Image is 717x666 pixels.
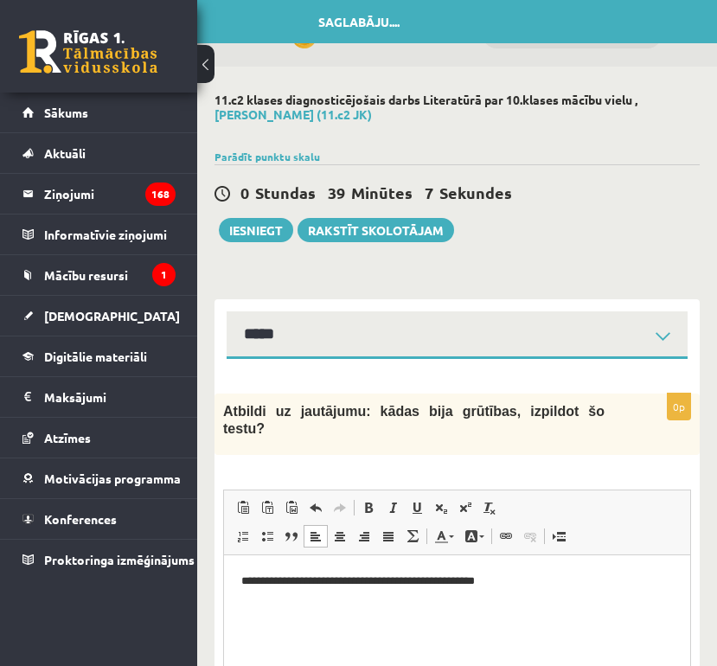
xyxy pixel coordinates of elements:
a: Вставить / удалить нумерованный список [231,525,255,548]
a: Вставить только текст (⌘+⌥+⇧+V) [255,496,279,519]
span: Mācību resursi [44,267,128,283]
span: 0 [240,183,249,202]
a: Вставить (⌘+V) [231,496,255,519]
a: Математика [400,525,425,548]
a: Вставить/Редактировать ссылку (⌘+K) [494,525,518,548]
span: Digitālie materiāli [44,349,147,364]
a: Цитата [279,525,304,548]
a: Отменить (⌘+Z) [304,496,328,519]
a: Подчеркнутый (⌘+U) [405,496,429,519]
a: По ширине [376,525,400,548]
span: Atbildi uz jautājumu: kādas bija grūtības, izpildot šo testu? [223,404,605,437]
span: Aktuāli [44,145,86,161]
p: 0p [667,393,691,420]
span: Sekundes [439,183,512,202]
i: 1 [152,263,176,286]
a: Rīgas 1. Tālmācības vidusskola [19,30,157,74]
a: Sākums [22,93,176,132]
a: Mācību resursi [22,255,176,295]
span: Proktoringa izmēģinājums [44,552,195,567]
a: Motivācijas programma [22,458,176,498]
a: Курсив (⌘+I) [381,496,405,519]
a: Informatīvie ziņojumi1 [22,215,176,254]
span: Sākums [44,105,88,120]
span: Stundas [255,183,316,202]
a: Надстрочный индекс [453,496,477,519]
a: Убрать форматирование [477,496,502,519]
span: [DEMOGRAPHIC_DATA] [44,308,180,323]
a: [PERSON_NAME] (11.c2 JK) [214,106,372,122]
a: Вставить из Word [279,496,304,519]
span: Atzīmes [44,430,91,445]
a: Полужирный (⌘+B) [356,496,381,519]
legend: Informatīvie ziņojumi [44,215,176,254]
a: Proktoringa izmēģinājums [22,540,176,580]
a: По левому краю [304,525,328,548]
i: 168 [145,183,176,206]
a: Ziņojumi168 [22,174,176,214]
span: Minūtes [351,183,413,202]
span: Konferences [44,511,117,527]
a: Повторить (⌘+Y) [328,496,352,519]
a: По правому краю [352,525,376,548]
a: Digitālie materiāli [22,336,176,376]
a: [DEMOGRAPHIC_DATA] [22,296,176,336]
legend: Ziņojumi [44,174,176,214]
a: Подстрочный индекс [429,496,453,519]
a: Rakstīt skolotājam [298,218,454,242]
legend: Maksājumi [44,377,176,417]
a: Цвет фона [459,525,490,548]
span: Motivācijas programma [44,471,181,486]
span: 39 [328,183,345,202]
span: 7 [425,183,433,202]
a: Aktuāli [22,133,176,173]
h2: 11.c2 klases diagnosticējošais darbs Literatūrā par 10.klases mācību vielu , [214,93,700,122]
button: Iesniegt [219,218,293,242]
a: Maksājumi [22,377,176,417]
a: Parādīt punktu skalu [214,150,320,163]
a: Убрать ссылку [518,525,542,548]
a: Konferences [22,499,176,539]
a: По центру [328,525,352,548]
a: Вставить / удалить маркированный список [255,525,279,548]
a: Вставить разрыв страницы для печати [547,525,571,548]
a: Цвет текста [429,525,459,548]
a: Atzīmes [22,418,176,458]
